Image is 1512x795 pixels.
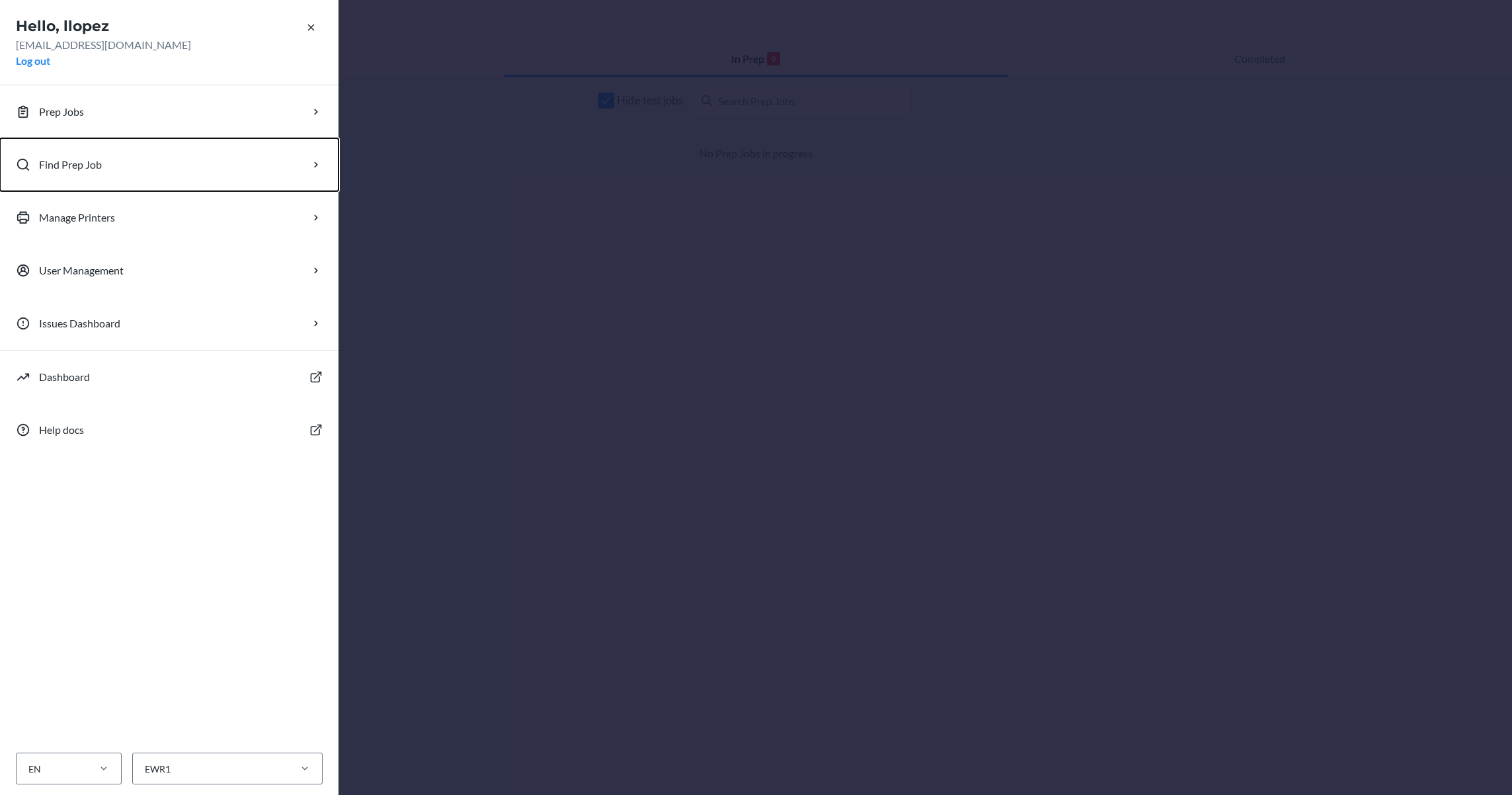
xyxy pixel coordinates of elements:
[16,37,323,53] p: [EMAIL_ADDRESS][DOMAIN_NAME]
[39,369,90,385] p: Dashboard
[16,16,323,37] h2: Hello, llopez
[39,157,102,173] p: Find Prep Job
[143,762,145,776] input: EWR1
[39,263,124,278] p: User Management
[16,53,50,69] button: Log out
[39,422,84,438] p: Help docs
[39,210,115,226] p: Manage Printers
[27,762,28,776] input: EN
[145,762,171,776] div: EWR1
[39,104,84,120] p: Prep Jobs
[39,315,120,331] p: Issues Dashboard
[28,762,41,776] div: EN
